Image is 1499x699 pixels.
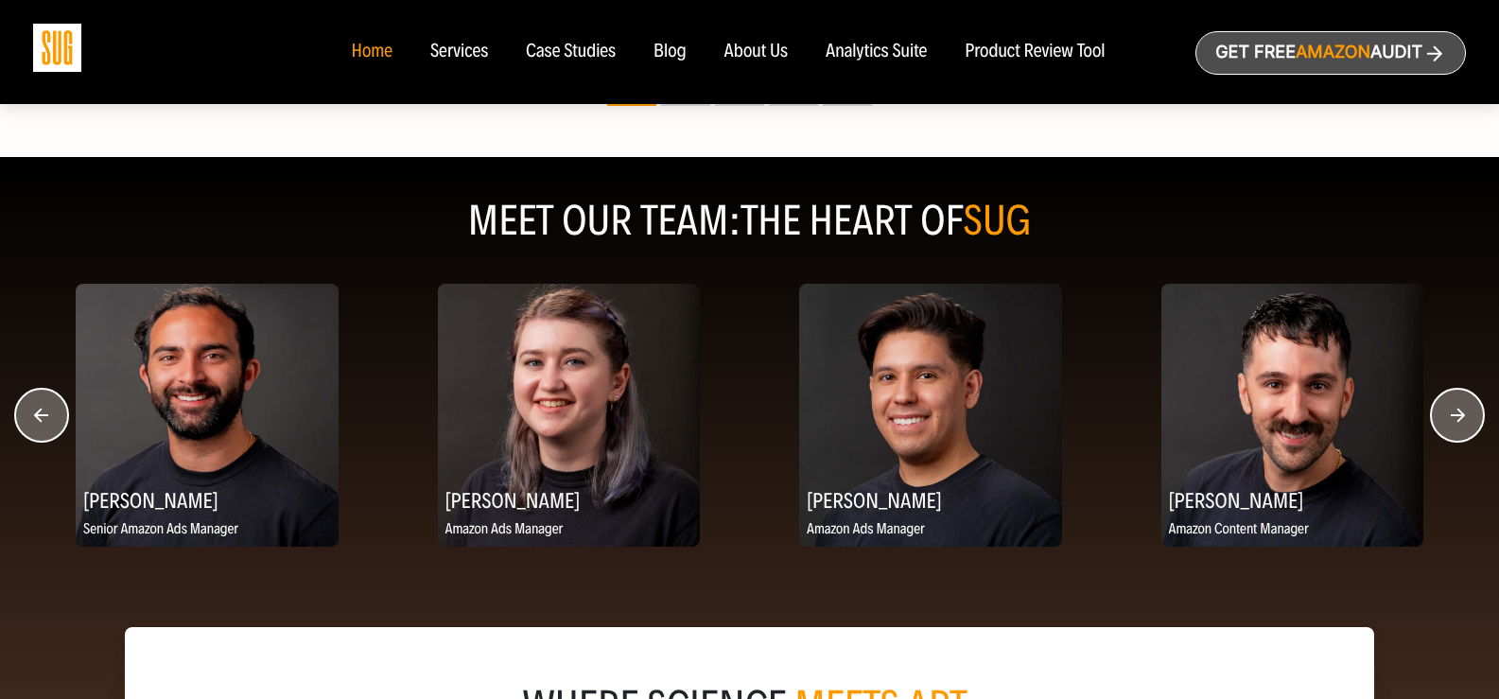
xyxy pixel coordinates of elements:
[1296,43,1370,62] span: Amazon
[1161,284,1424,547] img: Patrick DeRiso, II, Amazon Content Manager
[965,42,1105,62] a: Product Review Tool
[1161,481,1424,518] h2: [PERSON_NAME]
[654,42,687,62] a: Blog
[799,284,1062,547] img: Victor Farfan Baltazar, Amazon Ads Manager
[826,42,927,62] a: Analytics Suite
[799,481,1062,518] h2: [PERSON_NAME]
[76,481,339,518] h2: [PERSON_NAME]
[1195,31,1466,75] a: Get freeAmazonAudit
[724,42,789,62] a: About Us
[526,42,616,62] a: Case Studies
[430,42,488,62] a: Services
[799,518,1062,542] p: Amazon Ads Manager
[76,284,339,547] img: Anthony Hernandez, Senior Amazon Ads Manager
[964,196,1032,246] span: SUG
[438,284,701,547] img: Chelsea Jaffe, Amazon Ads Manager
[438,481,701,518] h2: [PERSON_NAME]
[351,42,392,62] a: Home
[76,518,339,542] p: Senior Amazon Ads Manager
[438,518,701,542] p: Amazon Ads Manager
[33,24,81,72] img: Sug
[1161,518,1424,542] p: Amazon Content Manager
